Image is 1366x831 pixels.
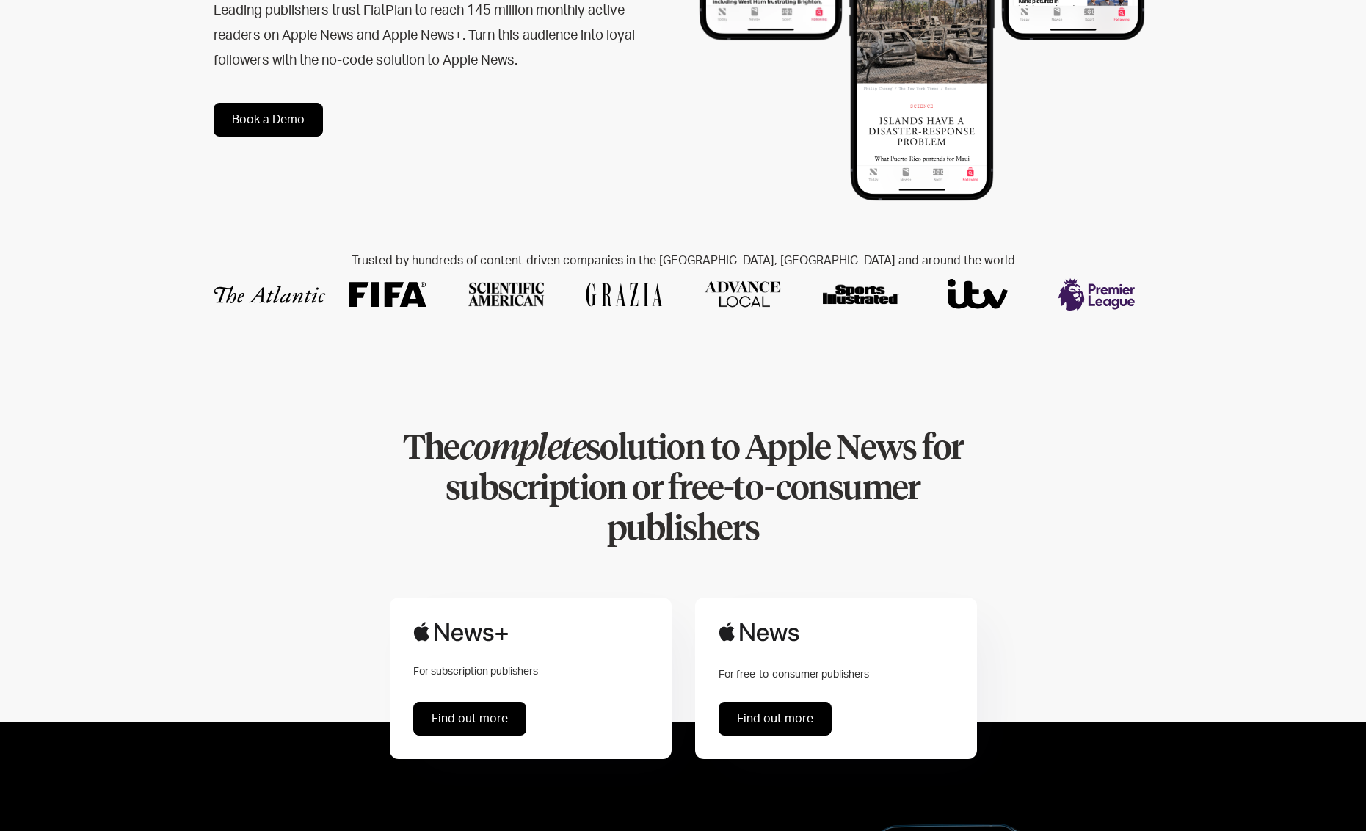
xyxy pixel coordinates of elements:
[719,702,832,736] a: Find out more
[214,254,1153,268] h2: Trusted by hundreds of content-driven companies in the [GEOGRAPHIC_DATA], [GEOGRAPHIC_DATA] and a...
[413,667,538,677] span: For subscription publishers
[368,429,998,551] h1: The solution to Apple News for subscription or free-to-consumer publishers
[214,103,323,137] a: Book a Demo
[719,669,869,680] span: For free-to-consumer publishers
[413,702,526,736] a: Find out more
[459,432,586,466] em: complete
